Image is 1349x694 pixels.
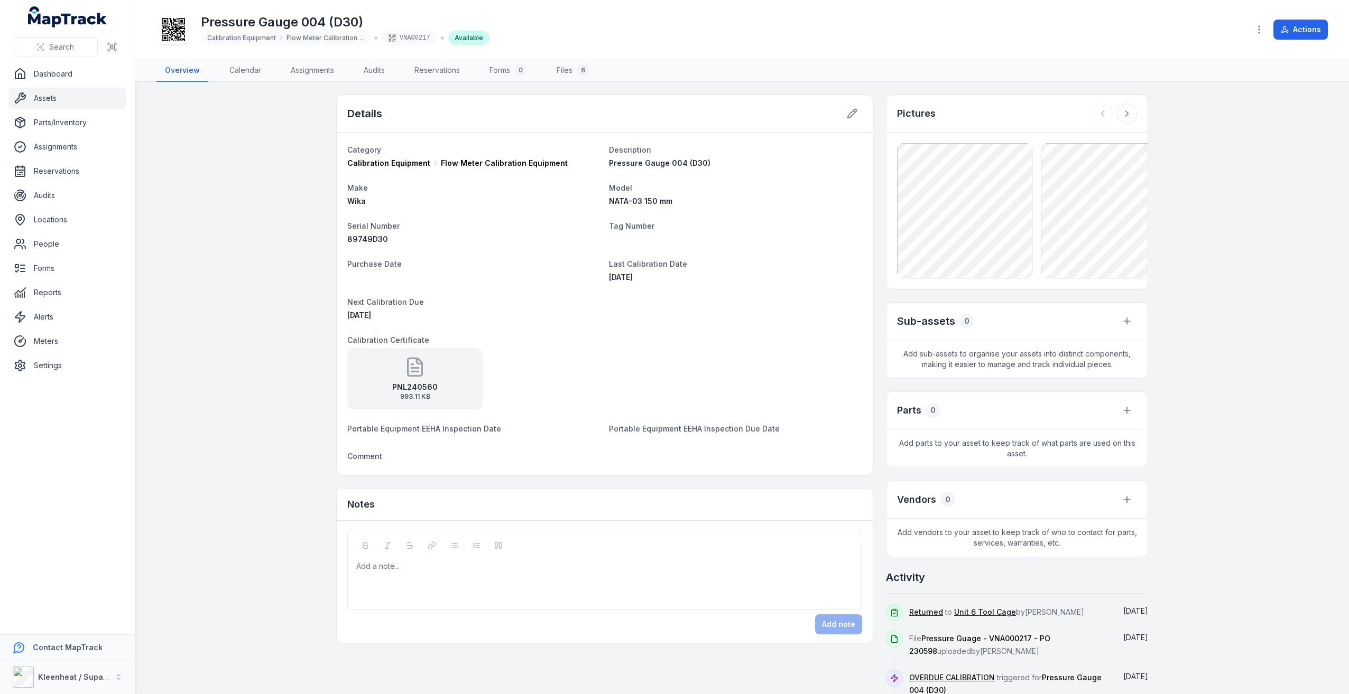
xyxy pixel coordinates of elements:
[355,60,393,82] a: Audits
[959,314,974,329] div: 0
[1123,633,1148,642] time: 14/10/2025, 12:11:15 pm
[347,297,424,306] span: Next Calibration Due
[347,259,402,268] span: Purchase Date
[897,314,955,329] h2: Sub-assets
[1123,606,1148,615] time: 14/10/2025, 12:12:12 pm
[8,258,126,279] a: Forms
[909,634,1050,655] span: File uploaded by [PERSON_NAME]
[392,382,438,392] strong: PNL240560
[347,335,429,344] span: Calibration Certificate
[406,60,468,82] a: Reservations
[897,403,921,418] h3: Parts
[33,643,103,652] strong: Contact MapTrack
[347,106,382,121] h2: Details
[8,161,126,182] a: Reservations
[347,497,375,512] h3: Notes
[8,331,126,352] a: Meters
[8,112,126,133] a: Parts/Inventory
[886,519,1148,557] span: Add vendors to your asset to keep track of who to contact for parts, services, warranties, etc.
[8,306,126,327] a: Alerts
[201,14,489,31] h1: Pressure Gauge 004 (D30)
[886,429,1148,467] span: Add parts to your asset to keep track of what parts are used on this asset.
[347,158,430,168] span: Calibration Equipment
[926,403,940,418] div: 0
[28,6,107,27] a: MapTrack
[392,392,438,401] span: 993.11 KB
[448,31,489,45] div: Available
[609,221,654,230] span: Tag Number
[1123,672,1148,681] span: [DATE]
[8,185,126,206] a: Audits
[8,136,126,157] a: Assignments
[1123,672,1148,681] time: 04/09/2025, 12:00:00 am
[609,273,633,282] span: [DATE]
[548,60,598,82] a: Files6
[8,209,126,230] a: Locations
[8,355,126,376] a: Settings
[382,31,437,45] div: VNA00217
[609,259,687,268] span: Last Calibration Date
[8,282,126,303] a: Reports
[156,60,208,82] a: Overview
[347,311,371,320] time: 04/09/2025, 12:00:00 am
[609,158,710,167] span: Pressure Gauge 004 (D30)
[481,60,535,82] a: Forms0
[347,221,400,230] span: Serial Number
[8,88,126,109] a: Assets
[8,63,126,85] a: Dashboard
[886,570,925,585] h2: Activity
[609,145,651,154] span: Description
[441,158,568,168] span: Flow Meter Calibration Equipment
[347,183,368,192] span: Make
[221,60,270,82] a: Calendar
[886,340,1148,378] span: Add sub-assets to organise your assets into distinct components, making it easier to manage and t...
[609,273,633,282] time: 04/09/2024, 12:00:00 am
[609,183,632,192] span: Model
[347,452,382,461] span: Comment
[207,34,276,42] span: Calibration Equipment
[1123,633,1148,642] span: [DATE]
[909,634,1050,655] span: Pressure Guage - VNA000217 - PO 230598
[897,492,936,507] h3: Vendors
[287,34,364,42] span: Flow Meter Calibration Equipment
[38,672,117,681] strong: Kleenheat / Supagas
[1273,20,1328,40] button: Actions
[940,492,955,507] div: 0
[347,145,381,154] span: Category
[909,672,995,683] a: OVERDUE CALIBRATION
[514,64,527,77] div: 0
[1123,606,1148,615] span: [DATE]
[577,64,589,77] div: 6
[909,607,1084,616] span: to by [PERSON_NAME]
[954,607,1016,617] a: Unit 6 Tool Cage
[609,424,780,433] span: Portable Equipment EEHA Inspection Due Date
[282,60,343,82] a: Assignments
[609,196,672,205] span: NATA-03 150 mm
[347,424,501,433] span: Portable Equipment EEHA Inspection Date
[347,235,388,243] span: 89749D30
[347,196,366,205] span: Wika
[8,233,126,255] a: People
[49,42,74,52] span: Search
[347,311,371,320] span: [DATE]
[13,37,98,57] button: Search
[897,106,936,121] h3: Pictures
[909,607,943,617] a: Returned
